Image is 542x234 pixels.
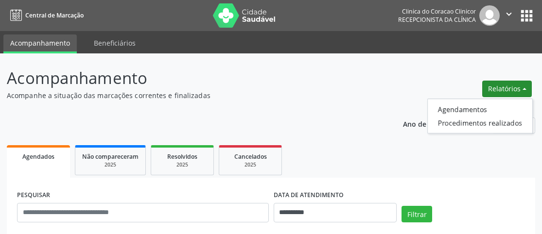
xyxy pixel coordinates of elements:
[82,161,139,168] div: 2025
[402,206,432,222] button: Filtrar
[7,7,84,23] a: Central de Marcação
[234,152,267,161] span: Cancelados
[87,34,142,51] a: Beneficiários
[500,5,518,26] button: 
[398,16,476,24] span: Recepcionista da clínica
[226,161,275,168] div: 2025
[167,152,197,161] span: Resolvidos
[17,188,50,203] label: PESQUISAR
[398,7,476,16] div: Clinica do Coracao Clinicor
[403,117,489,130] p: Ano de acompanhamento
[428,102,532,116] a: Agendamentos
[427,99,533,134] ul: Relatórios
[504,9,514,19] i: 
[22,152,54,161] span: Agendados
[482,81,532,97] button: Relatórios
[428,116,532,130] a: Procedimentos realizados
[3,34,77,53] a: Acompanhamento
[158,161,207,168] div: 2025
[274,188,344,203] label: DATA DE ATENDIMENTO
[479,5,500,26] img: img
[518,7,535,24] button: apps
[82,152,139,161] span: Não compareceram
[7,90,377,100] p: Acompanhe a situação das marcações correntes e finalizadas
[25,11,84,19] span: Central de Marcação
[7,66,377,90] p: Acompanhamento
